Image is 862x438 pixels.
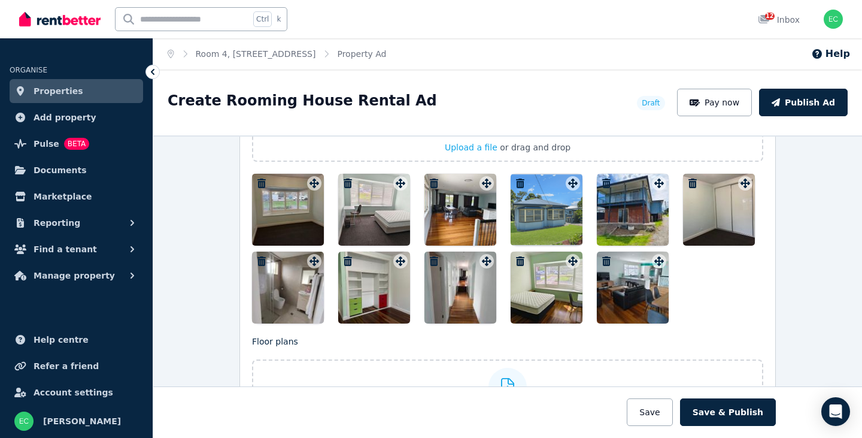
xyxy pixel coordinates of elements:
a: Marketplace [10,185,143,209]
span: Properties [34,84,83,98]
span: Find a tenant [34,242,97,256]
span: Reporting [34,216,80,230]
span: [PERSON_NAME] [43,414,121,428]
span: Pulse [34,137,59,151]
span: Account settings [34,385,113,400]
span: Marketplace [34,189,92,204]
span: ORGANISE [10,66,47,74]
span: Help centre [34,333,89,347]
span: Ctrl [253,11,272,27]
div: Open Intercom Messenger [821,397,850,426]
button: Upload a file or drag and drop [445,141,570,153]
span: Manage property [34,268,115,283]
nav: Breadcrumb [153,38,400,70]
span: 12 [765,13,775,20]
button: Publish Ad [759,89,848,116]
button: Reporting [10,211,143,235]
a: Account settings [10,380,143,404]
span: Refer a friend [34,359,99,373]
button: Pay now [677,89,752,116]
a: Documents [10,158,143,182]
button: Manage property [10,264,143,288]
button: Save & Publish [680,398,776,426]
span: Documents [34,163,87,177]
span: Upload a file [445,143,497,152]
span: k [277,14,281,24]
a: Property Ad [337,49,386,59]
a: PulseBETA [10,132,143,156]
img: ERIC CHEN [14,412,34,431]
img: ERIC CHEN [824,10,843,29]
a: Room 4, [STREET_ADDRESS] [196,49,316,59]
img: RentBetter [19,10,101,28]
h1: Create Rooming House Rental Ad [168,91,437,110]
button: Save [627,398,672,426]
button: Help [811,47,850,61]
div: Inbox [758,14,800,26]
span: BETA [64,138,89,150]
span: Add property [34,110,96,125]
button: Find a tenant [10,237,143,261]
a: Help centre [10,328,143,352]
span: Draft [642,98,660,108]
a: Refer a friend [10,354,143,378]
a: Properties [10,79,143,103]
a: Add property [10,105,143,129]
span: or drag and drop [500,143,570,152]
p: Floor plans [252,336,763,348]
